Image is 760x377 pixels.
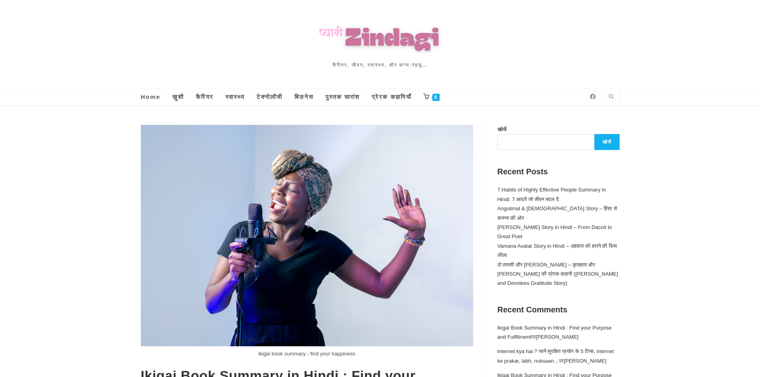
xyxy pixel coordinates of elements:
[239,61,521,69] h2: कैरियर, जीवन, स्वास्थ्य, और अन्य पहलू…
[372,93,411,100] span: प्रेरक कहानियाँ
[294,93,314,100] span: बिज़नेस
[497,205,617,221] a: Angulimal & [DEMOGRAPHIC_DATA] Story – हिंसा से करुणा की ओर
[135,89,167,105] a: Home
[320,89,366,105] a: पुस्तक सारांश
[594,134,619,150] button: खोजें
[497,348,614,363] a: Internet kya hai ? जानें सुरक्षित प्रयोग के 5 टिप्स, internet ke prakar, labh, nuksaan…
[172,93,184,100] span: ख़ुशी
[166,89,190,105] a: ख़ुशी
[417,89,446,105] a: 0
[497,262,618,286] a: दो तपस्वी और [PERSON_NAME] – कृतज्ञता और [PERSON_NAME] की प्रेरक कहानी ([PERSON_NAME] and Devotee...
[606,93,617,102] a: Search website
[497,243,617,258] a: Vamana Avatar Story in Hindi – अहंकार को हराने की दिव्य लीला
[225,93,245,100] span: स्वास्थ्य
[497,224,612,239] a: [PERSON_NAME] Story in Hindi – From Dacoit to Great Poet
[257,93,282,100] span: टेक्नोलॉजी
[497,166,620,177] h2: Recent Posts
[239,20,521,53] img: Pyaari Zindagi
[141,125,473,346] img: You are currently viewing Ikigai Book Summary in Hindi : Find your Purpose and Fulfillment
[497,187,606,202] a: 7 Habits of Highly Effective People Summary in Hindi: 7 आदतें जो जीवन बदल दें
[587,94,599,99] a: Facebook (opens in a new tab)
[536,334,578,340] a: [PERSON_NAME]
[564,358,606,364] a: [PERSON_NAME]
[288,89,320,105] a: बिज़नेस
[326,93,360,100] span: पुस्तक सारांश
[141,349,473,358] div: ikigai book summary - find your happiness
[497,126,506,132] label: खोजें
[497,323,620,342] footer: पर
[497,304,620,315] h2: Recent Comments
[432,94,440,101] span: 0
[497,347,620,365] footer: पर
[141,93,161,100] span: Home
[366,89,417,105] a: प्रेरक कहानियाँ
[497,325,612,340] a: Ikigai Book Summary in Hindi : Find your Purpose and Fulfillment
[196,93,213,100] span: कैरियर
[251,89,288,105] a: टेक्नोलॉजी
[190,89,219,105] a: कैरियर
[219,89,251,105] a: स्वास्थ्य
